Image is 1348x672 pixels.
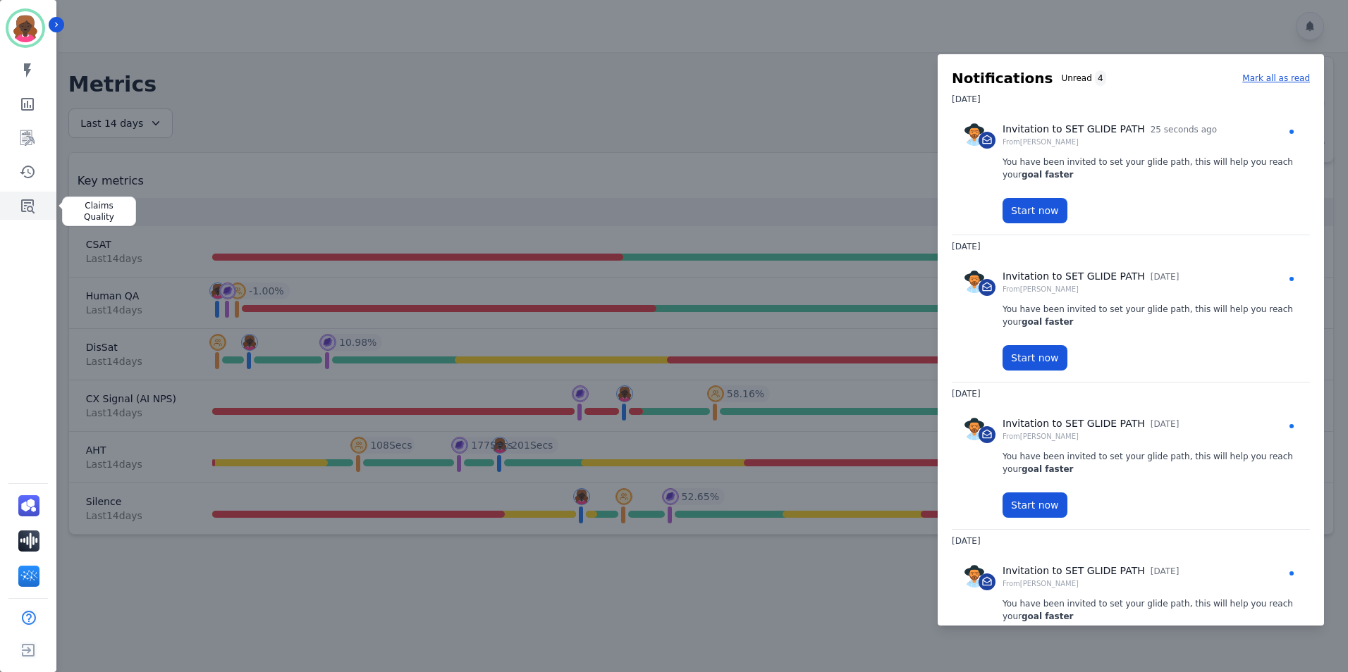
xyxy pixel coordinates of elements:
p: Invitation to SET GLIDE PATH [1003,564,1145,578]
button: Start now [1003,198,1067,223]
p: Unread [1061,72,1091,85]
p: You have been invited to set your glide path, this will help you reach your [1003,450,1299,475]
p: From [PERSON_NAME] [1003,284,1179,294]
h2: Notifications [952,68,1053,88]
p: [DATE] [1151,565,1179,578]
h3: [DATE] [952,235,1310,258]
p: You have been invited to set your glide path, this will help you reach your [1003,156,1299,181]
strong: goal faster [1022,317,1073,327]
p: [DATE] [1151,270,1179,283]
p: [DATE] [1151,418,1179,430]
img: Rounded avatar [963,270,986,293]
p: From [PERSON_NAME] [1003,578,1179,589]
strong: goal faster [1022,170,1073,180]
p: Invitation to SET GLIDE PATH [1003,416,1145,431]
p: You have been invited to set your glide path, this will help you reach your [1003,303,1299,328]
p: Mark all as read [1242,72,1310,85]
p: You have been invited to set your glide path, this will help you reach your [1003,597,1299,623]
button: Start now [1003,492,1067,518]
img: Bordered avatar [8,11,42,45]
h3: [DATE] [952,88,1310,111]
p: 25 seconds ago [1151,123,1217,136]
h3: [DATE] [952,382,1310,405]
button: Start now [1003,345,1067,371]
img: Rounded avatar [963,418,986,440]
p: Invitation to SET GLIDE PATH [1003,122,1145,137]
p: Invitation to SET GLIDE PATH [1003,269,1145,284]
strong: goal faster [1022,611,1073,621]
div: 4 [1095,70,1106,86]
strong: goal faster [1022,464,1073,474]
img: Rounded avatar [963,123,986,146]
p: From [PERSON_NAME] [1003,431,1179,442]
h3: [DATE] [952,530,1310,552]
p: From [PERSON_NAME] [1003,137,1217,147]
img: Rounded avatar [963,565,986,587]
